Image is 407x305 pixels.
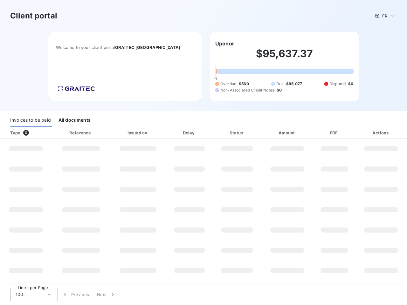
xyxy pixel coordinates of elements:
[277,87,282,93] span: $0
[215,40,234,47] h6: Uponor
[6,130,50,136] div: Type
[314,130,354,136] div: PDF
[10,114,51,127] div: Invoices to be paid
[220,87,274,93] span: Non-Associated Credit Notes
[23,130,29,136] span: 0
[167,130,211,136] div: Delay
[10,10,57,22] h3: Client portal
[220,81,236,87] span: Overdue
[286,81,302,87] span: $95,077
[111,130,165,136] div: Issued on
[58,288,93,301] button: Previous
[276,81,284,87] span: Due
[115,45,181,50] span: GRAITEC [GEOGRAPHIC_DATA]
[239,81,249,87] span: $560
[214,130,260,136] div: Status
[329,81,346,87] span: Disputed
[16,291,23,298] span: 100
[69,130,91,135] div: Reference
[356,130,406,136] div: Actions
[93,288,120,301] button: Next
[214,76,217,81] span: 0
[215,47,354,66] h2: $95,637.37
[56,45,194,50] span: Welcome to your client portal
[263,130,312,136] div: Amount
[382,13,387,18] span: FR
[56,84,97,93] img: Company logo
[348,81,353,87] span: $0
[59,114,91,127] div: All documents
